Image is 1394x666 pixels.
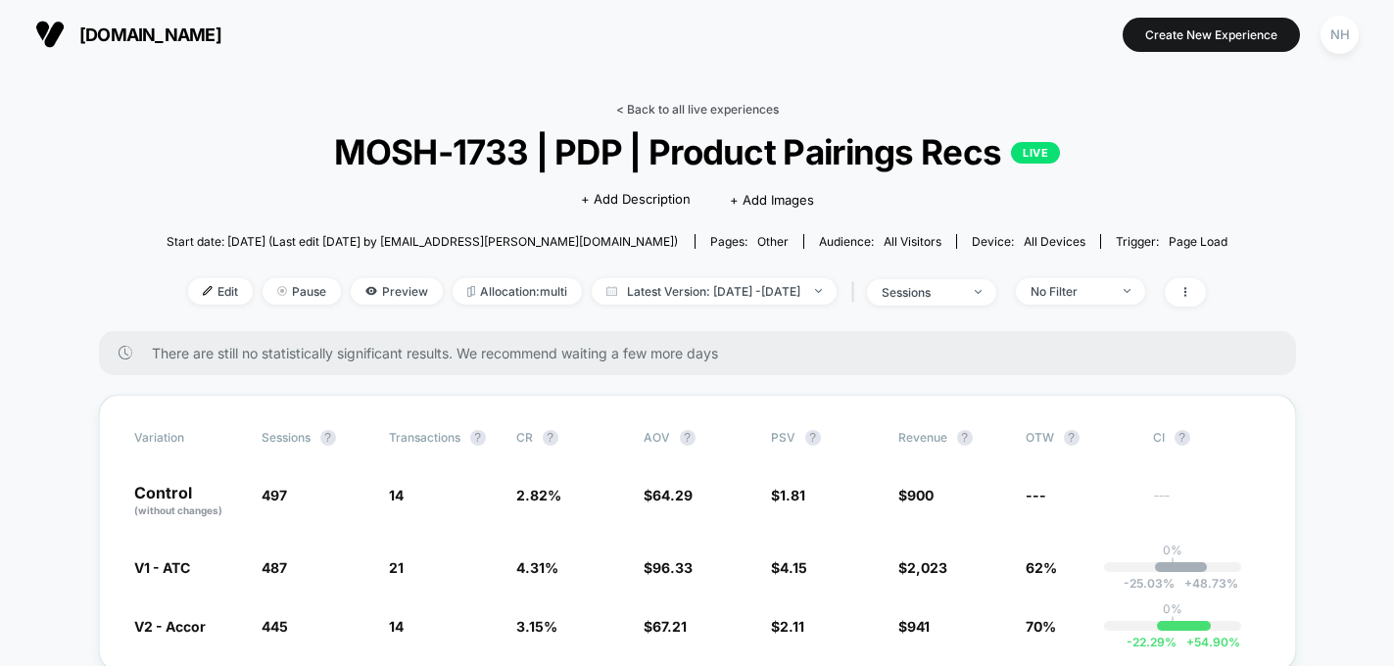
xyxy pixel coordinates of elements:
span: 2.82 % [516,487,561,503]
span: 2,023 [907,559,947,576]
span: CI [1153,430,1261,446]
span: $ [771,618,804,635]
p: | [1171,557,1175,572]
span: PSV [771,430,795,445]
div: NH [1321,16,1359,54]
img: edit [203,286,213,296]
span: 54.90 % [1177,635,1240,649]
button: ? [470,430,486,446]
span: (without changes) [134,504,222,516]
span: CR [516,430,533,445]
div: Audience: [819,234,941,249]
span: 21 [389,559,404,576]
span: 62% [1026,559,1057,576]
span: 4.31 % [516,559,558,576]
img: end [277,286,287,296]
span: Edit [188,278,253,305]
img: Visually logo [35,20,65,49]
span: other [757,234,789,249]
div: sessions [882,285,960,300]
span: 941 [907,618,930,635]
a: < Back to all live experiences [616,102,779,117]
span: $ [771,559,807,576]
span: $ [644,559,693,576]
span: --- [1026,487,1046,503]
span: 2.11 [780,618,804,635]
div: Trigger: [1116,234,1227,249]
span: V2 - Accor [134,618,206,635]
span: 1.81 [780,487,805,503]
button: Create New Experience [1123,18,1300,52]
img: end [815,289,822,293]
span: 14 [389,618,404,635]
button: ? [543,430,558,446]
span: There are still no statistically significant results. We recommend waiting a few more days [152,345,1257,361]
button: NH [1315,15,1365,55]
span: 67.21 [652,618,687,635]
button: ? [680,430,696,446]
button: ? [1175,430,1190,446]
span: + [1186,635,1194,649]
span: 70% [1026,618,1056,635]
span: + Add Description [581,190,691,210]
span: --- [1153,490,1261,518]
span: 445 [262,618,288,635]
span: MOSH-1733 | PDP | Product Pairings Recs [219,131,1175,172]
span: 64.29 [652,487,693,503]
span: Page Load [1169,234,1227,249]
div: Pages: [710,234,789,249]
img: calendar [606,286,617,296]
span: + Add Images [730,192,814,208]
span: 4.15 [780,559,807,576]
p: LIVE [1011,142,1060,164]
span: $ [644,487,693,503]
span: Start date: [DATE] (Last edit [DATE] by [EMAIL_ADDRESS][PERSON_NAME][DOMAIN_NAME]) [167,234,678,249]
span: all devices [1024,234,1085,249]
button: ? [1064,430,1080,446]
span: $ [771,487,805,503]
span: 3.15 % [516,618,557,635]
span: OTW [1026,430,1133,446]
p: Control [134,485,242,518]
span: $ [898,618,930,635]
span: All Visitors [884,234,941,249]
img: end [975,290,982,294]
span: + [1184,576,1192,591]
span: 96.33 [652,559,693,576]
button: ? [957,430,973,446]
span: 900 [907,487,934,503]
span: -25.03 % [1124,576,1175,591]
span: Variation [134,430,242,446]
button: ? [320,430,336,446]
span: V1 - ATC [134,559,190,576]
span: $ [898,487,934,503]
span: 487 [262,559,287,576]
button: ? [805,430,821,446]
button: [DOMAIN_NAME] [29,19,227,50]
span: 14 [389,487,404,503]
span: 497 [262,487,287,503]
span: [DOMAIN_NAME] [79,24,221,45]
span: Preview [351,278,443,305]
span: Sessions [262,430,311,445]
span: Pause [263,278,341,305]
span: $ [644,618,687,635]
span: Allocation: multi [453,278,582,305]
div: No Filter [1031,284,1109,299]
span: AOV [644,430,670,445]
span: Device: [956,234,1100,249]
span: $ [898,559,947,576]
img: end [1124,289,1130,293]
span: -22.29 % [1127,635,1177,649]
span: Transactions [389,430,460,445]
p: | [1171,616,1175,631]
p: 0% [1163,543,1182,557]
span: Revenue [898,430,947,445]
img: rebalance [467,286,475,297]
span: | [846,278,867,307]
span: Latest Version: [DATE] - [DATE] [592,278,837,305]
span: 48.73 % [1175,576,1238,591]
p: 0% [1163,601,1182,616]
